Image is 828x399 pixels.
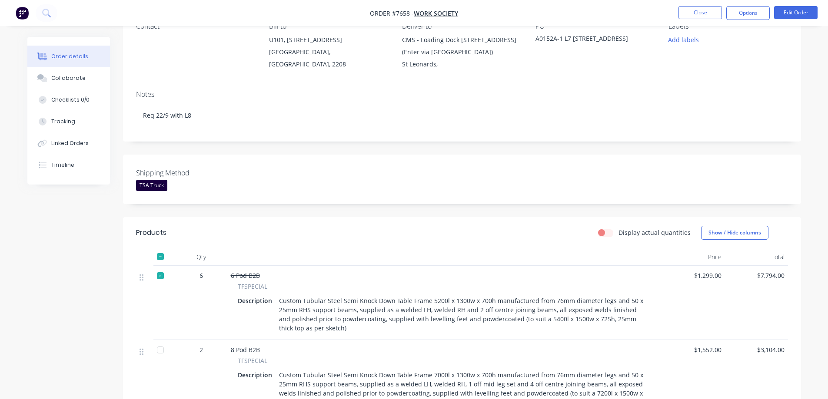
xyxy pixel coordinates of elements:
[726,6,770,20] button: Options
[535,34,644,46] div: A0152A-1 L7 [STREET_ADDRESS]
[136,22,255,30] div: Contact
[27,89,110,111] button: Checklists 0/0
[402,58,521,70] div: St Leonards,
[728,345,785,354] span: $3,104.00
[136,90,788,99] div: Notes
[269,34,388,70] div: U101, [STREET_ADDRESS][GEOGRAPHIC_DATA], [GEOGRAPHIC_DATA], 2208
[231,346,260,354] span: 8 Pod B2B
[27,67,110,89] button: Collaborate
[136,168,245,178] label: Shipping Method
[136,180,167,191] div: TSA Truck
[51,161,74,169] div: Timeline
[51,96,90,104] div: Checklists 0/0
[668,22,788,30] div: Labels
[402,22,521,30] div: Deliver to
[238,356,267,365] span: TFSPECIAL
[27,46,110,67] button: Order details
[665,271,722,280] span: $1,299.00
[175,248,227,266] div: Qty
[269,34,388,46] div: U101, [STREET_ADDRESS]
[231,271,260,280] span: 6 Pod B2B
[136,102,788,129] div: Req 22/9 with L8
[51,139,89,147] div: Linked Orders
[402,34,521,58] div: CMS - Loading Dock [STREET_ADDRESS] (Enter via [GEOGRAPHIC_DATA])
[276,294,652,334] div: Custom Tubular Steel Semi Knock Down Table Frame 5200l x 1300w x 700h manufactured from 76mm diam...
[414,9,458,17] a: Work Society
[370,9,414,17] span: Order #7658 -
[200,345,203,354] span: 2
[665,345,722,354] span: $1,552.00
[51,118,75,125] div: Tracking
[774,6,818,19] button: Edit Order
[51,53,88,60] div: Order details
[16,7,29,20] img: Factory
[200,271,203,280] span: 6
[402,34,521,70] div: CMS - Loading Dock [STREET_ADDRESS] (Enter via [GEOGRAPHIC_DATA])St Leonards,
[238,282,267,291] span: TFSPECIAL
[535,22,655,30] div: PO
[619,228,691,237] label: Display actual quantities
[725,248,788,266] div: Total
[27,132,110,154] button: Linked Orders
[51,74,86,82] div: Collaborate
[701,226,768,240] button: Show / Hide columns
[27,154,110,176] button: Timeline
[238,294,276,307] div: Description
[269,22,388,30] div: Bill to
[238,369,276,381] div: Description
[269,46,388,70] div: [GEOGRAPHIC_DATA], [GEOGRAPHIC_DATA], 2208
[136,228,166,238] div: Products
[27,111,110,132] button: Tracking
[678,6,722,19] button: Close
[664,34,704,46] button: Add labels
[662,248,725,266] div: Price
[728,271,785,280] span: $7,794.00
